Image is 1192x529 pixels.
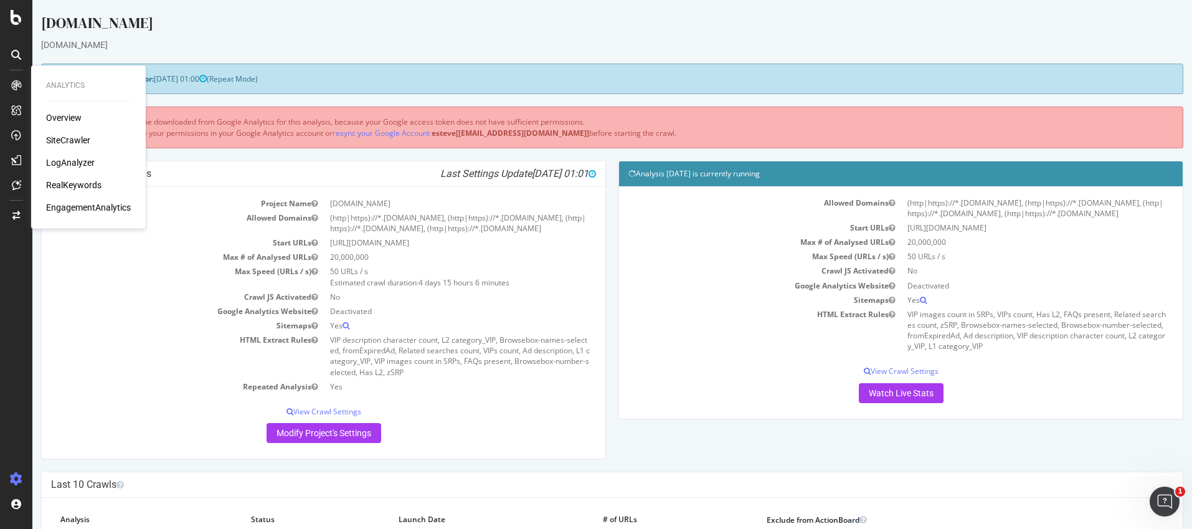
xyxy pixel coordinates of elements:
td: [URL][DOMAIN_NAME] [869,221,1142,235]
h4: Project Global Settings [19,168,564,180]
a: LogAnalyzer [46,156,95,169]
td: Crawl JS Activated [596,264,869,278]
p: View Crawl Settings [596,366,1141,376]
td: Allowed Domains [19,211,291,236]
td: Deactivated [869,279,1142,293]
div: [DOMAIN_NAME] [9,39,1151,51]
div: (Repeat Mode) [9,64,1151,94]
td: Sitemaps [596,293,869,307]
td: VIP images count in SRPs, VIPs count, Has L2, FAQs present, Related searches count, zSRP, Browseb... [869,307,1142,354]
td: Sitemaps [19,318,291,333]
td: Project Name [19,196,291,211]
span: 1 [1175,487,1185,497]
td: Yes [291,379,564,394]
i: Last Settings Update [408,168,564,180]
td: 20,000,000 [291,250,564,264]
div: Analytics [46,80,131,91]
td: VIP description character count, L2 category_VIP, Browsebox-names-selected, fromExpiredAd, Relate... [291,333,564,379]
h4: Analysis [DATE] is currently running [596,168,1141,180]
td: Max # of Analysed URLs [19,250,291,264]
td: No [291,290,564,304]
td: (http|https)://*.[DOMAIN_NAME], (http|https)://*.[DOMAIN_NAME], (http|https)://*.[DOMAIN_NAME], (... [869,196,1142,221]
td: Max Speed (URLs / s) [596,249,869,264]
td: Start URLs [596,221,869,235]
span: [DATE] 01:00 [121,74,174,84]
a: RealKeywords [46,179,102,191]
a: resync your Google Account [300,128,397,138]
td: (http|https)://*.[DOMAIN_NAME], (http|https)://*.[DOMAIN_NAME], (http|https)://*.[DOMAIN_NAME], (... [291,211,564,236]
td: Google Analytics Website [19,304,291,318]
a: Watch Live Stats [826,383,911,403]
td: Deactivated [291,304,564,318]
div: Visit information will not be downloaded from Google Analytics for this analysis, because your Go... [9,107,1151,148]
b: esteve[[EMAIL_ADDRESS][DOMAIN_NAME]] [399,128,557,138]
strong: Next Launch Scheduled for: [19,74,121,84]
td: [URL][DOMAIN_NAME] [291,236,564,250]
td: 50 URLs / s [869,249,1142,264]
td: Google Analytics Website [596,279,869,293]
td: Max # of Analysed URLs [596,235,869,249]
p: View Crawl Settings [19,406,564,417]
td: Repeated Analysis [19,379,291,394]
iframe: Intercom live chat [1150,487,1180,517]
td: [DOMAIN_NAME] [291,196,564,211]
h4: Last 10 Crawls [19,479,1141,491]
td: Allowed Domains [596,196,869,221]
td: Yes [291,318,564,333]
span: [DATE] 01:01 [499,168,564,179]
span: 4 days 15 hours 6 minutes [386,277,477,288]
a: EngagementAnalytics [46,201,131,214]
td: 20,000,000 [869,235,1142,249]
td: HTML Extract Rules [19,333,291,379]
a: Overview [46,112,82,124]
td: No [869,264,1142,278]
a: SiteCrawler [46,134,90,146]
td: HTML Extract Rules [596,307,869,354]
a: Modify Project's Settings [234,423,349,443]
td: Max Speed (URLs / s) [19,264,291,289]
td: 50 URLs / s Estimated crawl duration: [291,264,564,289]
td: Crawl JS Activated [19,290,291,304]
td: Start URLs [19,236,291,250]
div: [DOMAIN_NAME] [9,12,1151,39]
td: Yes [869,293,1142,307]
